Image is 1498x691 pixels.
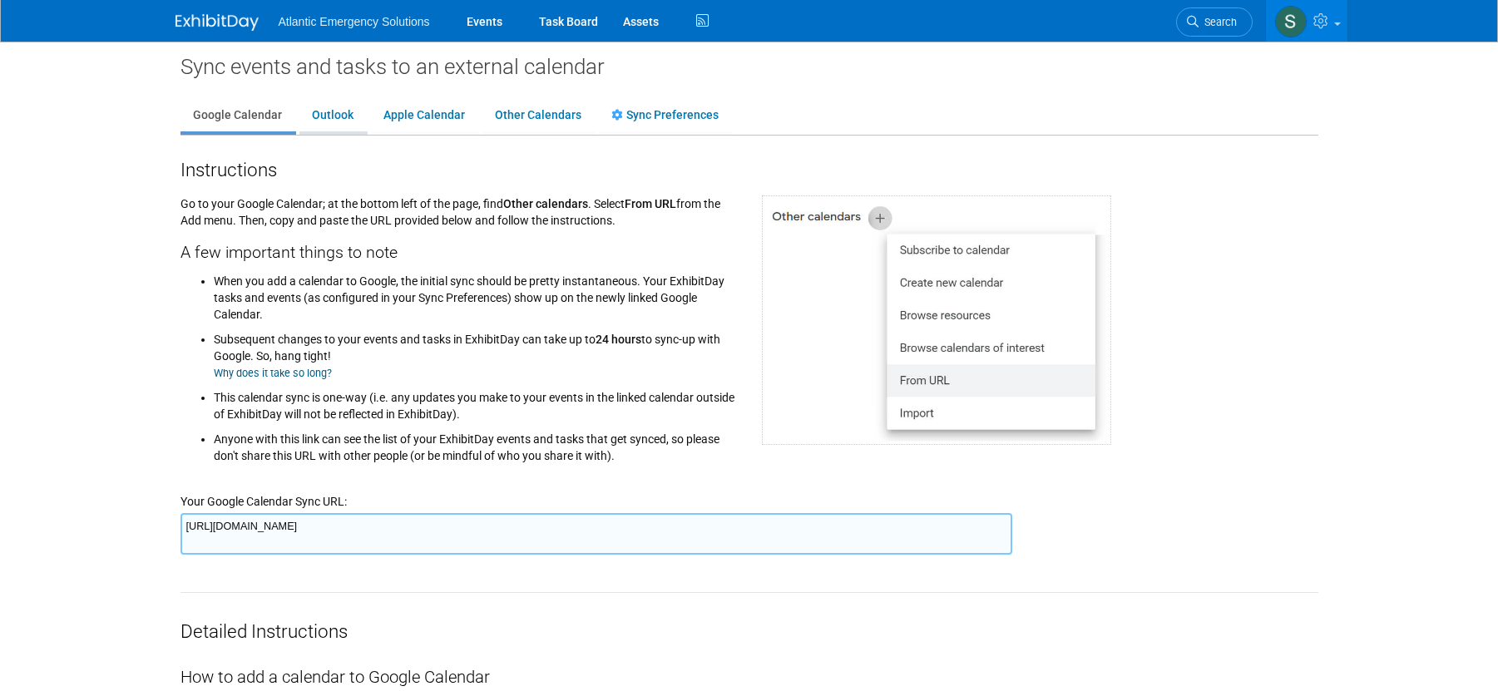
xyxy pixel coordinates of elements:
[180,229,737,264] div: A few important things to note
[180,152,1318,183] div: Instructions
[503,197,588,210] span: Other calendars
[279,15,430,28] span: Atlantic Emergency Solutions
[180,100,294,131] a: Google Calendar
[762,195,1111,445] img: Google Calendar screen shot for adding external calendar
[625,197,676,210] span: From URL
[180,513,1012,555] textarea: [URL][DOMAIN_NAME]
[214,269,737,323] li: When you add a calendar to Google, the initial sync should be pretty instantaneous. Your ExhibitD...
[176,14,259,31] img: ExhibitDay
[1275,6,1307,37] img: Stephanie Hood
[168,183,749,472] div: Go to your Google Calendar; at the bottom left of the page, find . Select from the Add menu. Then...
[599,100,731,131] a: Sync Preferences
[214,367,332,379] a: Why does it take so long?
[1199,16,1237,28] span: Search
[371,100,477,131] a: Apple Calendar
[299,100,366,131] a: Outlook
[180,472,1318,510] div: Your Google Calendar Sync URL:
[180,644,1318,689] div: How to add a calendar to Google Calendar
[1176,7,1253,37] a: Search
[482,100,594,131] a: Other Calendars
[596,333,641,346] span: 24 hours
[214,323,737,381] li: Subsequent changes to your events and tasks in ExhibitDay can take up to to sync-up with Google. ...
[214,422,737,464] li: Anyone with this link can see the list of your ExhibitDay events and tasks that get synced, so pl...
[180,53,1318,80] div: Sync events and tasks to an external calendar
[180,593,1318,644] div: Detailed Instructions
[214,381,737,422] li: This calendar sync is one-way (i.e. any updates you make to your events in the linked calendar ou...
